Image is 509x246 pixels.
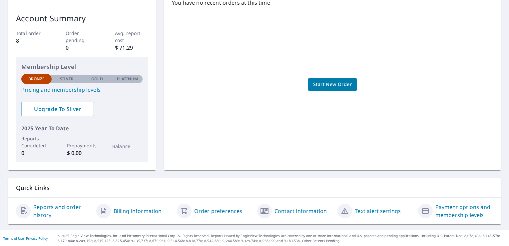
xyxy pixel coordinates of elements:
[117,76,138,82] p: Platinum
[58,233,506,243] p: © 2025 Eagle View Technologies, Inc. and Pictometry International Corp. All Rights Reserved. Repo...
[115,44,148,52] p: $ 71.29
[355,207,401,215] a: Text alert settings
[16,37,49,45] p: 8
[21,149,52,157] p: 0
[27,105,89,113] span: Upgrade To Silver
[16,184,493,192] p: Quick Links
[67,142,97,149] p: Prepayments
[60,76,74,82] p: Silver
[274,207,327,215] a: Contact information
[67,149,97,157] p: $ 0.00
[114,207,162,215] a: Billing information
[33,203,91,219] a: Reports and order history
[16,12,148,24] p: Account Summary
[21,86,143,94] a: Pricing and membership levels
[3,236,24,241] a: Terms of Use
[308,78,357,91] a: Start New Order
[66,44,99,52] p: 0
[21,62,143,71] p: Membership Level
[21,124,143,132] p: 2025 Year To Date
[313,80,352,89] span: Start New Order
[16,30,49,37] p: Total order
[91,76,103,82] p: Gold
[194,207,243,215] a: Order preferences
[21,135,52,149] p: Reports Completed
[21,102,94,116] a: Upgrade To Silver
[3,236,48,240] p: |
[115,30,148,44] p: Avg. report cost
[26,236,48,241] a: Privacy Policy
[28,76,45,82] p: Bronze
[435,203,493,219] a: Payment options and membership levels
[66,30,99,44] p: Order pending
[112,143,143,150] p: Balance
